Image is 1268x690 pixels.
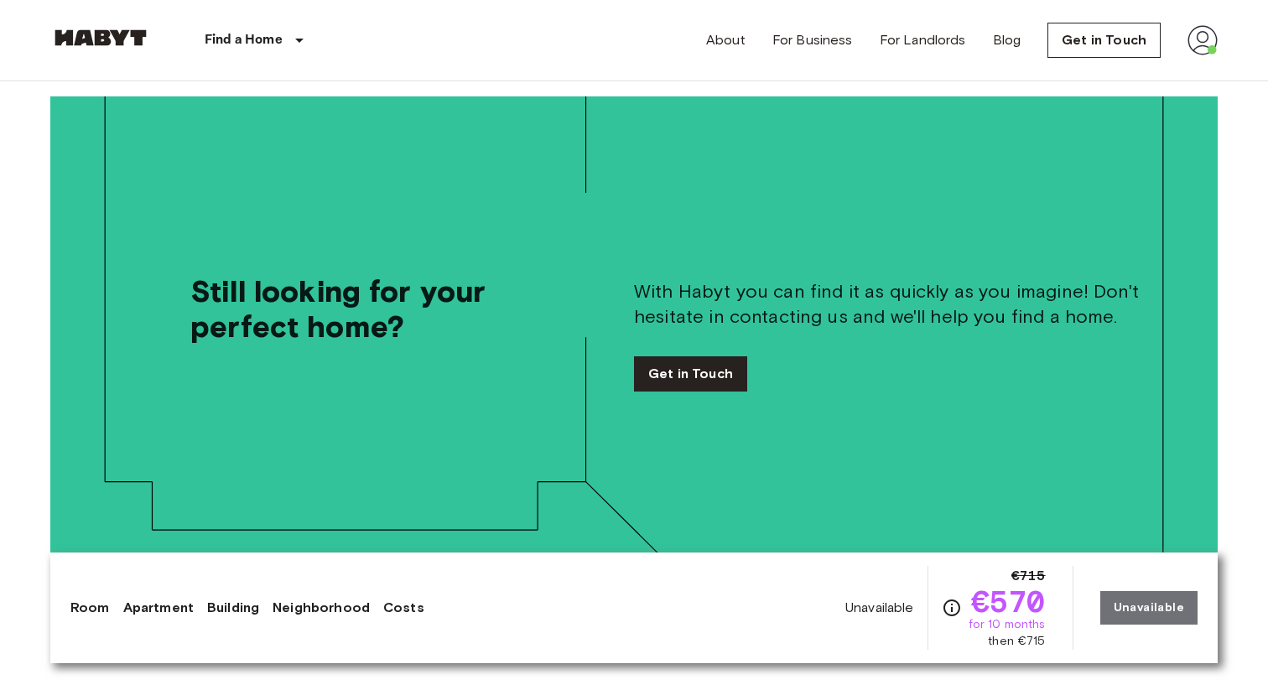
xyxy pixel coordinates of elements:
[772,30,853,50] a: For Business
[1047,23,1161,58] a: Get in Touch
[190,273,541,344] span: Still looking for your perfect home?
[123,598,194,618] a: Apartment
[1187,25,1218,55] img: avatar
[880,30,966,50] a: For Landlords
[70,598,110,618] a: Room
[634,279,1164,329] span: With Habyt you can find it as quickly as you imagine! Don't hesitate in contacting us and we'll h...
[383,598,424,618] a: Costs
[634,356,747,392] a: Get in Touch
[207,598,259,618] a: Building
[988,633,1045,650] span: then €715
[706,30,746,50] a: About
[273,598,370,618] a: Neighborhood
[1011,566,1046,586] span: €715
[993,30,1021,50] a: Blog
[969,616,1046,633] span: for 10 months
[205,30,283,50] p: Find a Home
[50,29,151,46] img: Habyt
[971,586,1046,616] span: €570
[942,598,962,618] svg: Check cost overview for full price breakdown. Please note that discounts apply to new joiners onl...
[845,599,914,617] span: Unavailable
